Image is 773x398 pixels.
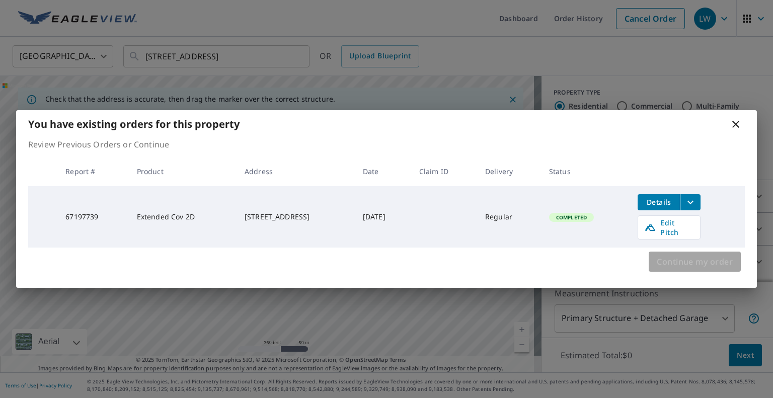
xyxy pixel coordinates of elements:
button: Continue my order [649,252,741,272]
span: Edit Pitch [644,218,694,237]
th: Claim ID [411,156,477,186]
span: Continue my order [657,255,733,269]
a: Edit Pitch [638,215,701,240]
th: Report # [57,156,128,186]
span: Details [644,197,674,207]
td: [DATE] [355,186,411,248]
td: Extended Cov 2D [129,186,237,248]
td: Regular [477,186,541,248]
p: Review Previous Orders or Continue [28,138,745,150]
button: detailsBtn-67197739 [638,194,680,210]
th: Address [237,156,355,186]
th: Status [541,156,630,186]
div: [STREET_ADDRESS] [245,212,347,222]
th: Delivery [477,156,541,186]
th: Date [355,156,411,186]
span: Completed [550,214,593,221]
button: filesDropdownBtn-67197739 [680,194,701,210]
th: Product [129,156,237,186]
td: 67197739 [57,186,128,248]
b: You have existing orders for this property [28,117,240,131]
